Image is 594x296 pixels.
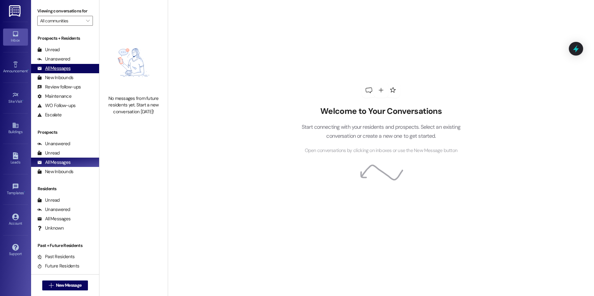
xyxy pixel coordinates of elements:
div: Unanswered [37,56,70,62]
a: Inbox [3,29,28,45]
i:  [49,283,53,288]
div: New Inbounds [37,74,73,81]
i:  [86,18,89,23]
div: Review follow-ups [37,84,81,90]
div: Maintenance [37,93,71,100]
div: Unread [37,47,60,53]
a: Account [3,212,28,228]
div: Past Residents [37,253,75,260]
img: ResiDesk Logo [9,5,22,17]
input: All communities [40,16,83,26]
h2: Welcome to Your Conversations [292,106,470,116]
p: Start connecting with your residents and prospects. Select an existing conversation or create a n... [292,123,470,140]
div: Prospects + Residents [31,35,99,42]
div: Past + Future Residents [31,242,99,249]
button: New Message [42,280,88,290]
div: All Messages [37,216,71,222]
a: Templates • [3,181,28,198]
span: Open conversations by clicking on inboxes or use the New Message button [305,147,457,155]
a: Support [3,242,28,259]
span: • [24,190,25,194]
div: Escalate [37,112,62,118]
div: All Messages [37,65,71,72]
a: Site Visit • [3,90,28,106]
div: No messages from future residents yet. Start a new conversation [DATE]! [106,95,161,115]
div: Unanswered [37,206,70,213]
div: Unanswered [37,141,70,147]
div: Future Residents [37,263,79,269]
a: Leads [3,150,28,167]
div: Unread [37,197,60,204]
a: Buildings [3,120,28,137]
div: Prospects [31,129,99,136]
div: New Inbounds [37,168,73,175]
span: • [22,98,23,103]
div: Unread [37,150,60,156]
div: Unknown [37,225,64,231]
span: • [28,68,29,72]
div: WO Follow-ups [37,102,75,109]
span: New Message [56,282,81,289]
div: All Messages [37,159,71,166]
div: Residents [31,186,99,192]
img: empty-state [106,33,161,92]
label: Viewing conversations for [37,6,93,16]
